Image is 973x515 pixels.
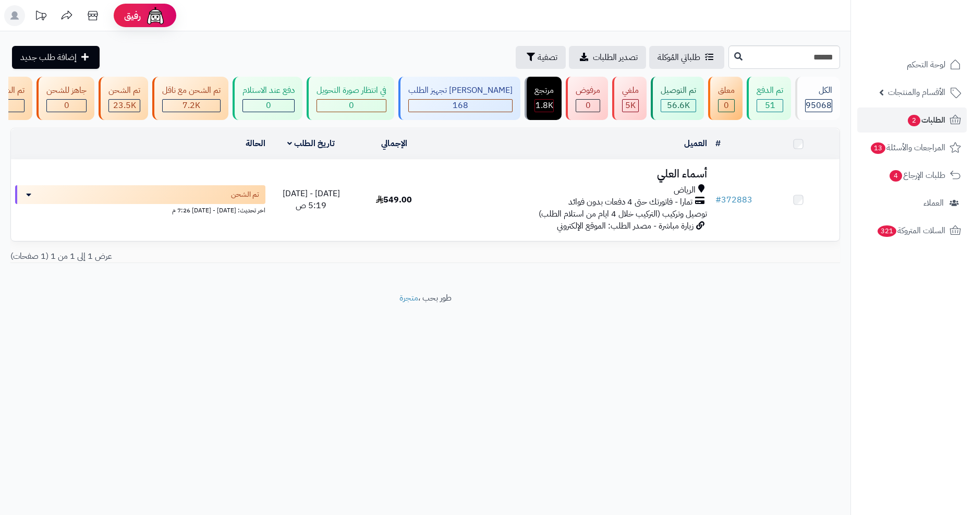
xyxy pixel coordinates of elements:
[96,77,150,120] a: تم الشحن 23.5K
[145,5,166,26] img: ai-face.png
[230,77,305,120] a: دفع عند الاستلام 0
[857,52,967,77] a: لوحة التحكم
[586,99,591,112] span: 0
[231,189,259,200] span: تم الشحن
[376,194,412,206] span: 549.00
[396,77,522,120] a: [PERSON_NAME] تجهيز الطلب 168
[12,46,100,69] a: إضافة طلب جديد
[888,85,945,100] span: الأقسام والمنتجات
[381,137,407,150] a: الإجمالي
[538,51,557,64] span: تصفية
[684,137,707,150] a: العميل
[349,99,354,112] span: 0
[535,100,553,112] div: 1812
[745,77,793,120] a: تم الدفع 51
[870,140,945,155] span: المراجعات والأسئلة
[568,196,692,208] span: تمارا - فاتورتك حتى 4 دفعات بدون فوائد
[806,99,832,112] span: 95068
[287,137,335,150] a: تاريخ الطلب
[857,190,967,215] a: العملاء
[857,218,967,243] a: السلات المتروكة321
[857,107,967,133] a: الطلبات2
[246,137,265,150] a: الحالة
[242,85,295,97] div: دفع عند الاستلام
[183,99,200,112] span: 7.2K
[399,292,418,304] a: متجرة
[409,100,512,112] div: 168
[674,184,696,196] span: الرياض
[757,100,783,112] div: 51
[623,100,638,112] div: 4975
[715,194,752,206] a: #372883
[661,85,696,97] div: تم التوصيل
[440,168,707,180] h3: أسماء العلي
[163,100,220,112] div: 7223
[564,77,610,120] a: مرفوض 0
[283,187,340,212] span: [DATE] - [DATE] 5:19 ص
[718,85,735,97] div: معلق
[667,99,690,112] span: 56.6K
[113,99,136,112] span: 23.5K
[593,51,638,64] span: تصدير الطلبات
[516,46,566,69] button: تصفية
[64,99,69,112] span: 0
[706,77,745,120] a: معلق 0
[15,204,265,215] div: اخر تحديث: [DATE] - [DATE] 7:26 م
[871,142,885,154] span: 13
[243,100,294,112] div: 0
[907,113,945,127] span: الطلبات
[3,250,425,262] div: عرض 1 إلى 1 من 1 (1 صفحات)
[576,85,600,97] div: مرفوض
[305,77,396,120] a: في انتظار صورة التحويل 0
[522,77,564,120] a: مرتجع 1.8K
[715,137,721,150] a: #
[907,57,945,72] span: لوحة التحكم
[20,51,77,64] span: إضافة طلب جديد
[534,85,554,97] div: مرتجع
[765,99,775,112] span: 51
[857,135,967,160] a: المراجعات والأسئلة13
[877,223,945,238] span: السلات المتروكة
[857,163,967,188] a: طلبات الإرجاع4
[878,225,896,237] span: 321
[108,85,140,97] div: تم الشحن
[453,99,468,112] span: 168
[923,196,944,210] span: العملاء
[719,100,734,112] div: 0
[658,51,700,64] span: طلباتي المُوكلة
[661,100,696,112] div: 56629
[317,100,386,112] div: 0
[109,100,140,112] div: 23489
[34,77,96,120] a: جاهز للشحن 0
[610,77,649,120] a: ملغي 5K
[805,85,832,97] div: الكل
[46,85,87,97] div: جاهز للشحن
[317,85,386,97] div: في انتظار صورة التحويل
[757,85,783,97] div: تم الدفع
[889,168,945,183] span: طلبات الإرجاع
[890,170,902,182] span: 4
[649,46,724,69] a: طلباتي المُوكلة
[28,5,54,29] a: تحديثات المنصة
[649,77,706,120] a: تم التوصيل 56.6K
[569,46,646,69] a: تصدير الطلبات
[266,99,271,112] span: 0
[124,9,141,22] span: رفيق
[576,100,600,112] div: 0
[625,99,636,112] span: 5K
[557,220,694,232] span: زيارة مباشرة - مصدر الطلب: الموقع الإلكتروني
[150,77,230,120] a: تم الشحن مع ناقل 7.2K
[162,85,221,97] div: تم الشحن مع ناقل
[908,115,920,126] span: 2
[622,85,639,97] div: ملغي
[793,77,842,120] a: الكل95068
[47,100,86,112] div: 0
[536,99,553,112] span: 1.8K
[724,99,729,112] span: 0
[408,85,513,97] div: [PERSON_NAME] تجهيز الطلب
[715,194,721,206] span: #
[539,208,707,220] span: توصيل وتركيب (التركيب خلال 4 ايام من استلام الطلب)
